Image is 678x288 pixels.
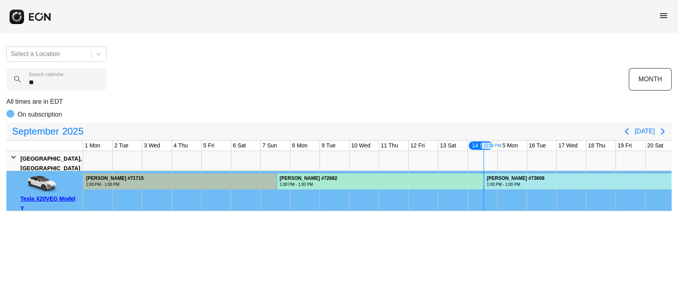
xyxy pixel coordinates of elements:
[646,141,665,151] div: 20 Sat
[172,141,190,151] div: 4 Thu
[487,181,544,187] div: 1:00 PM - 1:00 PM
[6,97,672,107] p: All times are in EDT
[438,141,458,151] div: 13 Sat
[487,175,544,181] div: [PERSON_NAME] #73608
[60,123,85,139] span: 2025
[83,141,102,151] div: 1 Mon
[290,141,309,151] div: 8 Mon
[320,141,337,151] div: 9 Tue
[277,171,484,189] div: Rented for 7 days by Shyi Oneal Current status is rental
[409,141,426,151] div: 12 Fri
[20,154,82,173] div: [GEOGRAPHIC_DATA], [GEOGRAPHIC_DATA]
[498,141,520,151] div: 15 Mon
[231,141,248,151] div: 6 Sat
[86,175,144,181] div: [PERSON_NAME] #71715
[142,141,162,151] div: 3 Wed
[29,71,64,78] label: Search calendar
[20,174,60,194] img: car
[113,141,130,151] div: 2 Tue
[20,194,80,213] div: Tesla X20VEG Model Y
[586,141,607,151] div: 18 Thu
[557,141,579,151] div: 17 Wed
[86,181,144,187] div: 1:00 PM - 1:00 PM
[659,11,668,20] span: menu
[83,171,277,189] div: Rented for 7 days by Shyi Oneal Current status is completed
[619,123,635,139] button: Previous page
[10,123,60,139] span: September
[202,141,216,151] div: 5 Fri
[527,141,548,151] div: 16 Tue
[280,181,337,187] div: 1:00 PM - 1:00 PM
[7,123,88,139] button: September2025
[280,175,337,181] div: [PERSON_NAME] #72682
[379,141,400,151] div: 11 Thu
[629,68,672,91] button: MONTH
[261,141,279,151] div: 7 Sun
[468,141,494,151] div: 14 Sun
[18,110,62,119] p: On subscription
[635,124,655,139] button: [DATE]
[350,141,372,151] div: 10 Wed
[616,141,634,151] div: 19 Fri
[655,123,671,139] button: Next page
